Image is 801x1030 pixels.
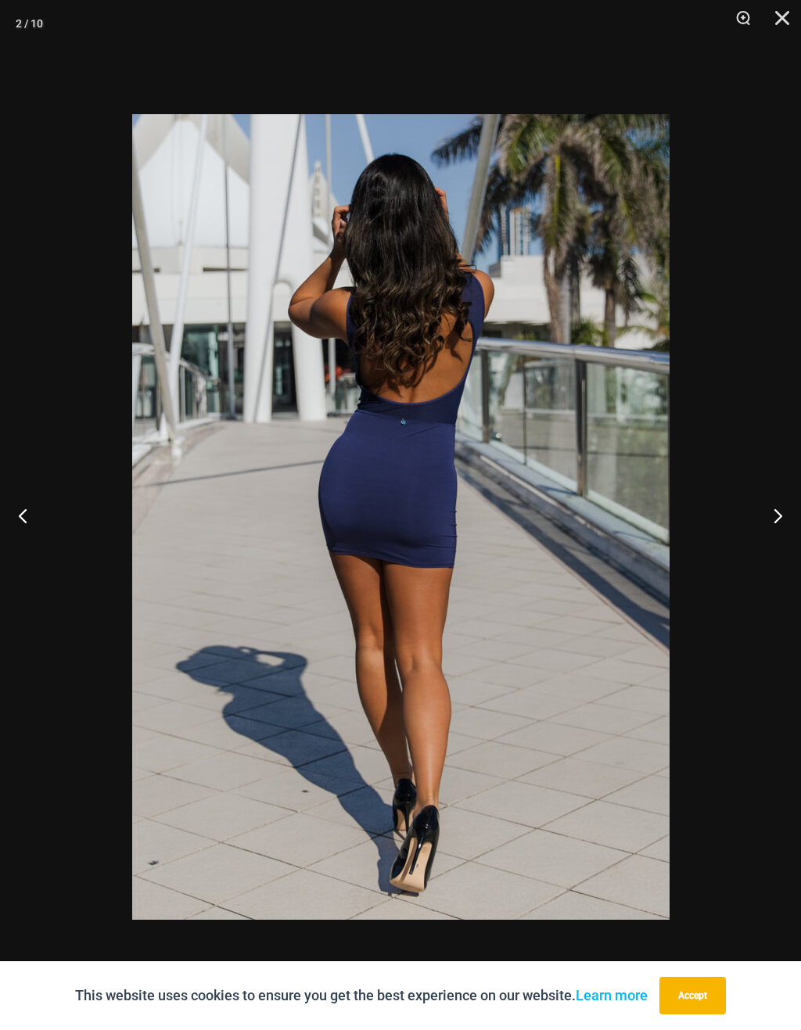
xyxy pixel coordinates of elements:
a: Learn more [576,987,648,1003]
button: Accept [659,977,726,1014]
p: This website uses cookies to ensure you get the best experience on our website. [75,984,648,1007]
button: Next [742,476,801,554]
img: Desire Me Navy 5192 Dress 09 [132,114,670,920]
div: 2 / 10 [16,12,43,35]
